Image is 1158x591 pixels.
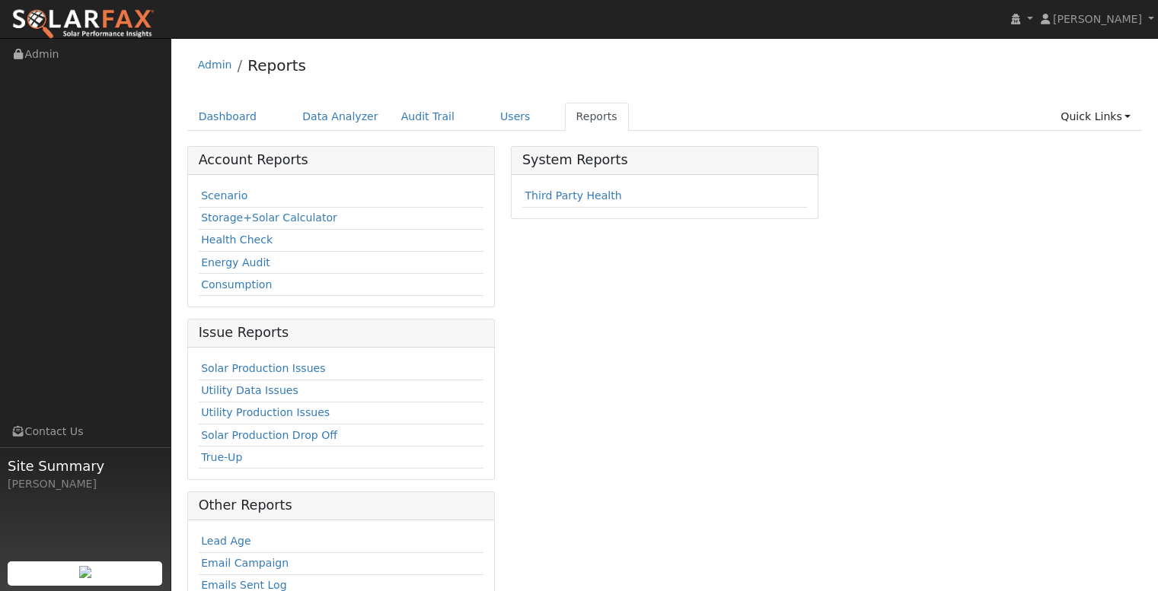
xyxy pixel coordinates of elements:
[522,152,807,168] h5: System Reports
[201,362,325,374] a: Solar Production Issues
[198,59,232,71] a: Admin
[199,325,483,341] h5: Issue Reports
[201,579,287,591] a: Emails Sent Log
[201,451,242,463] a: True-Up
[291,103,390,131] a: Data Analyzer
[1053,13,1142,25] span: [PERSON_NAME]
[8,476,163,492] div: [PERSON_NAME]
[565,103,629,131] a: Reports
[201,211,337,224] a: Storage+Solar Calculator
[201,429,337,441] a: Solar Production Drop Off
[1049,103,1142,131] a: Quick Links
[79,566,91,578] img: retrieve
[199,152,483,168] h5: Account Reports
[201,189,247,202] a: Scenario
[201,535,251,547] a: Lead Age
[201,557,289,569] a: Email Campaign
[201,278,272,291] a: Consumption
[8,456,163,476] span: Site Summary
[187,103,269,131] a: Dashboard
[11,8,155,40] img: SolarFax
[390,103,466,131] a: Audit Trail
[199,497,483,513] h5: Other Reports
[201,234,273,246] a: Health Check
[525,189,621,202] a: Third Party Health
[489,103,542,131] a: Users
[201,406,330,418] a: Utility Production Issues
[201,256,270,268] a: Energy Audit
[247,56,306,75] a: Reports
[201,384,298,396] a: Utility Data Issues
